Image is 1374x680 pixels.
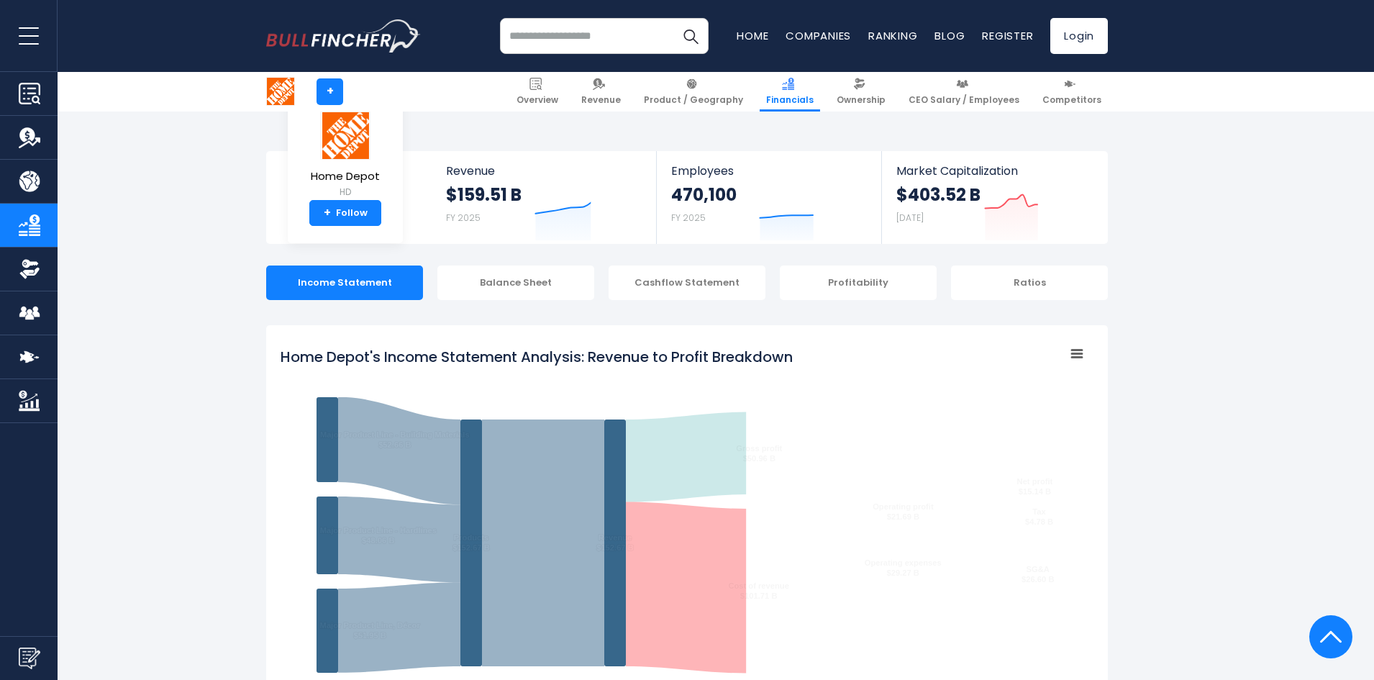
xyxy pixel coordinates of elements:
[317,78,343,105] a: +
[310,111,381,201] a: Home Depot HD
[311,171,380,183] span: Home Depot
[644,94,743,106] span: Product / Geography
[868,28,917,43] a: Ranking
[1042,94,1101,106] span: Competitors
[452,533,490,552] text: Products $152.67 B
[780,266,937,300] div: Profitability
[671,183,737,206] strong: 470,100
[320,112,370,160] img: HD logo
[737,28,768,43] a: Home
[830,72,892,112] a: Ownership
[432,151,657,244] a: Revenue $159.51 B FY 2025
[446,183,522,206] strong: $159.51 B
[446,164,642,178] span: Revenue
[873,502,934,521] text: Operating profit $21.69 B
[671,164,866,178] span: Employees
[311,186,380,199] small: HD
[324,207,331,219] strong: +
[934,28,965,43] a: Blog
[266,266,423,300] div: Income Statement
[896,212,924,224] small: [DATE]
[446,212,481,224] small: FY 2025
[517,94,558,106] span: Overview
[865,558,942,577] text: Operating expenses $29.27 B
[266,19,421,53] img: bullfincher logo
[1025,507,1053,526] text: Tax $4.78 B
[896,183,981,206] strong: $403.52 B
[766,94,814,106] span: Financials
[267,78,294,105] img: HD logo
[837,94,886,106] span: Ownership
[786,28,851,43] a: Companies
[1050,18,1108,54] a: Login
[1017,477,1053,496] text: Net profit $15.14 B
[19,258,40,280] img: Ownership
[320,621,421,640] text: Major Product Line, Décor $51.95 B
[902,72,1026,112] a: CEO Salary / Employees
[671,212,706,224] small: FY 2025
[1022,565,1054,584] text: SG&A $26.60 B
[896,164,1092,178] span: Market Capitalization
[510,72,565,112] a: Overview
[1036,72,1108,112] a: Competitors
[760,72,820,112] a: Financials
[982,28,1033,43] a: Register
[951,266,1108,300] div: Ratios
[320,526,437,545] text: Major Product Line - Hardlines $48.06 B
[309,200,381,226] a: +Follow
[673,18,709,54] button: Search
[581,94,621,106] span: Revenue
[728,581,789,600] text: Cost of revenue $101.71 B
[266,19,421,53] a: Go to homepage
[596,533,634,552] text: Revenue $152.67 B
[736,444,782,463] text: Gross profit $50.96 B
[609,266,765,300] div: Cashflow Statement
[437,266,594,300] div: Balance Sheet
[320,430,470,449] text: Major Product Line - Building Materials $52.66 B
[575,72,627,112] a: Revenue
[637,72,750,112] a: Product / Geography
[657,151,881,244] a: Employees 470,100 FY 2025
[909,94,1019,106] span: CEO Salary / Employees
[281,347,793,367] tspan: Home Depot's Income Statement Analysis: Revenue to Profit Breakdown
[882,151,1106,244] a: Market Capitalization $403.52 B [DATE]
